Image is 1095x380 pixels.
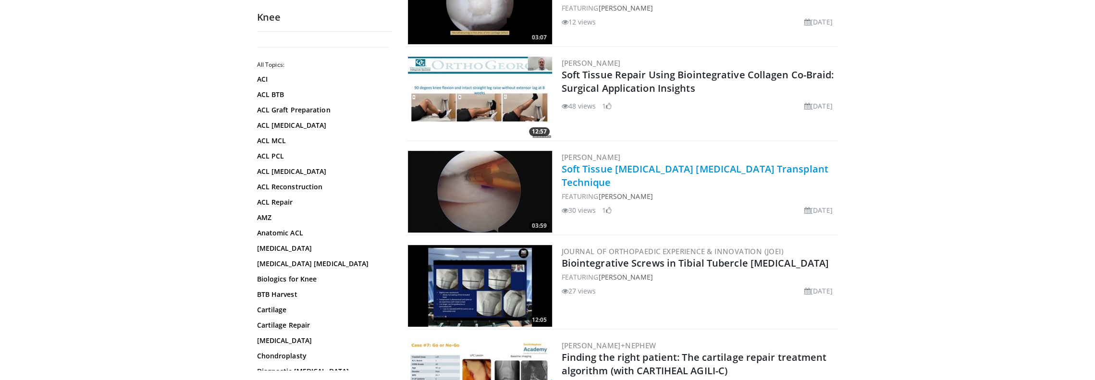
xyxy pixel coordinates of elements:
[804,17,833,27] li: [DATE]
[257,336,387,345] a: [MEDICAL_DATA]
[257,274,387,284] a: Biologics for Knee
[408,57,552,138] a: 12:57
[257,290,387,299] a: BTB Harvest
[257,167,387,176] a: ACL [MEDICAL_DATA]
[257,74,387,84] a: ACI
[602,205,612,215] li: 1
[408,151,552,233] img: 2707baef-ed28-494e-b200-3f97aa5b8346.300x170_q85_crop-smart_upscale.jpg
[257,105,387,115] a: ACL Graft Preparation
[562,68,834,95] a: Soft Tissue Repair Using Biointegrative Collagen Co-Braid: Surgical Application Insights
[562,205,596,215] li: 30 views
[257,151,387,161] a: ACL PCL
[257,367,387,376] a: Diagnostic [MEDICAL_DATA]
[562,17,596,27] li: 12 views
[529,33,550,42] span: 03:07
[804,286,833,296] li: [DATE]
[562,3,837,13] div: FEATURING
[408,245,552,327] img: c28faab9-c4a6-4db2-ad81-9ac83c375198.300x170_q85_crop-smart_upscale.jpg
[529,127,550,136] span: 12:57
[598,192,652,201] a: [PERSON_NAME]
[598,272,652,282] a: [PERSON_NAME]
[257,90,387,99] a: ACL BTB
[562,162,828,189] a: Soft Tissue [MEDICAL_DATA] [MEDICAL_DATA] Transplant Technique
[562,246,784,256] a: Journal of Orthopaedic Experience & Innovation (JOEI)
[257,121,387,130] a: ACL [MEDICAL_DATA]
[598,3,652,12] a: [PERSON_NAME]
[257,351,387,361] a: Chondroplasty
[562,152,621,162] a: [PERSON_NAME]
[562,101,596,111] li: 48 views
[562,191,837,201] div: FEATURING
[257,259,387,269] a: [MEDICAL_DATA] [MEDICAL_DATA]
[257,61,389,69] h2: All Topics:
[257,182,387,192] a: ACL Reconstruction
[408,151,552,233] a: 03:59
[562,286,596,296] li: 27 views
[529,221,550,230] span: 03:59
[562,351,827,377] a: Finding the right patient: The cartilage repair treatment algorithm (with CARTIHEAL AGILI-C)
[602,101,612,111] li: 1
[562,58,621,68] a: [PERSON_NAME]
[257,228,387,238] a: Anatomic ACL
[257,136,387,146] a: ACL MCL
[257,320,387,330] a: Cartilage Repair
[529,316,550,324] span: 12:05
[257,305,387,315] a: Cartilage
[257,11,392,24] h2: Knee
[804,101,833,111] li: [DATE]
[408,245,552,327] a: 12:05
[408,57,552,138] img: c389617d-ce64-47fb-901c-7653e1c65084.300x170_q85_crop-smart_upscale.jpg
[804,205,833,215] li: [DATE]
[562,272,837,282] div: FEATURING
[257,244,387,253] a: [MEDICAL_DATA]
[562,257,829,270] a: Biointegrative Screws in Tibial Tubercle [MEDICAL_DATA]
[562,341,656,350] a: [PERSON_NAME]+Nephew
[257,213,387,222] a: AMZ
[257,197,387,207] a: ACL Repair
